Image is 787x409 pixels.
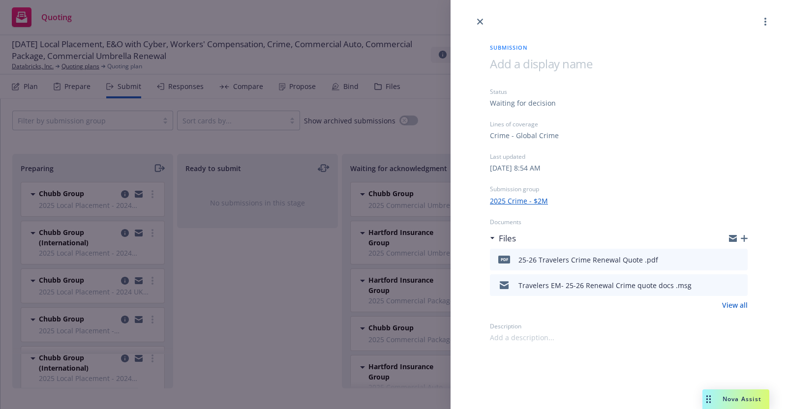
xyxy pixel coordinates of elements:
button: download file [719,254,727,265]
span: pdf [498,256,510,263]
span: Nova Assist [723,395,761,403]
div: Submission group [490,185,748,193]
a: more [759,16,771,28]
div: Last updated [490,152,748,161]
span: Submission [490,43,748,52]
div: Files [490,232,516,245]
div: Waiting for decision [490,98,556,108]
div: Drag to move [702,389,715,409]
button: preview file [735,254,744,265]
a: 2025 Crime - $2M [490,196,548,206]
div: 25-26 Travelers Crime Renewal Quote .pdf [518,255,658,265]
a: close [474,16,486,28]
div: Description [490,322,748,330]
h3: Files [499,232,516,245]
div: Lines of coverage [490,120,748,128]
div: Travelers EM- 25-26 Renewal Crime quote docs .msg [518,280,692,291]
a: View all [722,300,748,310]
button: Nova Assist [702,389,769,409]
div: [DATE] 8:54 AM [490,163,541,173]
button: download file [719,279,727,291]
div: Status [490,88,748,96]
div: Crime - Global Crime [490,130,559,141]
div: Documents [490,218,748,226]
button: preview file [735,279,744,291]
